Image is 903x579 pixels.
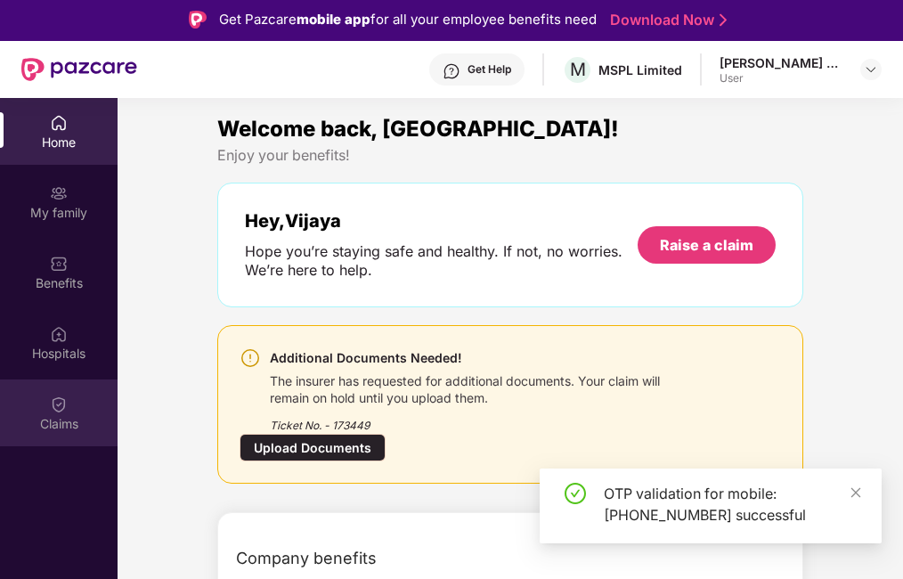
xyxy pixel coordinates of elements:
div: Upload Documents [240,434,386,461]
strong: mobile app [297,11,370,28]
img: svg+xml;base64,PHN2ZyBpZD0iQmVuZWZpdHMiIHhtbG5zPSJodHRwOi8vd3d3LnczLm9yZy8yMDAwL3N2ZyIgd2lkdGg9Ij... [50,255,68,273]
div: Get Help [468,62,511,77]
div: Additional Documents Needed! [270,347,690,369]
a: Download Now [610,11,721,29]
div: OTP validation for mobile: [PHONE_NUMBER] successful [604,483,860,526]
img: svg+xml;base64,PHN2ZyBpZD0iSGVscC0zMngzMiIgeG1sbnM9Imh0dHA6Ly93d3cudzMub3JnLzIwMDAvc3ZnIiB3aWR0aD... [443,62,460,80]
span: Welcome back, [GEOGRAPHIC_DATA]! [217,116,619,142]
div: MSPL Limited [598,61,682,78]
img: svg+xml;base64,PHN2ZyBpZD0iQ2xhaW0iIHhtbG5zPSJodHRwOi8vd3d3LnczLm9yZy8yMDAwL3N2ZyIgd2lkdGg9IjIwIi... [50,396,68,413]
img: svg+xml;base64,PHN2ZyB3aWR0aD0iMjAiIGhlaWdodD0iMjAiIHZpZXdCb3g9IjAgMCAyMCAyMCIgZmlsbD0ibm9uZSIgeG... [50,184,68,202]
div: Hey, Vijaya [245,210,638,232]
span: check-circle [565,483,586,504]
img: svg+xml;base64,PHN2ZyBpZD0iSG9tZSIgeG1sbnM9Imh0dHA6Ly93d3cudzMub3JnLzIwMDAvc3ZnIiB3aWR0aD0iMjAiIG... [50,114,68,132]
div: Get Pazcare for all your employee benefits need [219,9,597,30]
div: User [720,71,844,86]
span: Company benefits [236,546,377,571]
div: The insurer has requested for additional documents. Your claim will remain on hold until you uplo... [270,369,690,406]
div: Raise a claim [660,235,753,255]
span: M [570,59,586,80]
div: Enjoy your benefits! [217,146,803,165]
span: close [850,486,862,499]
img: svg+xml;base64,PHN2ZyBpZD0iRHJvcGRvd24tMzJ4MzIiIHhtbG5zPSJodHRwOi8vd3d3LnczLm9yZy8yMDAwL3N2ZyIgd2... [864,62,878,77]
img: svg+xml;base64,PHN2ZyBpZD0iV2FybmluZ18tXzI0eDI0IiBkYXRhLW5hbWU9Ildhcm5pbmcgLSAyNHgyNCIgeG1sbnM9Im... [240,347,261,369]
img: New Pazcare Logo [21,58,137,81]
img: Logo [189,11,207,29]
img: Stroke [720,11,727,29]
div: [PERSON_NAME] S S [720,54,844,71]
div: Hope you’re staying safe and healthy. If not, no worries. We’re here to help. [245,242,638,280]
img: svg+xml;base64,PHN2ZyBpZD0iSG9zcGl0YWxzIiB4bWxucz0iaHR0cDovL3d3dy53My5vcmcvMjAwMC9zdmciIHdpZHRoPS... [50,325,68,343]
div: Ticket No. - 173449 [270,406,690,434]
